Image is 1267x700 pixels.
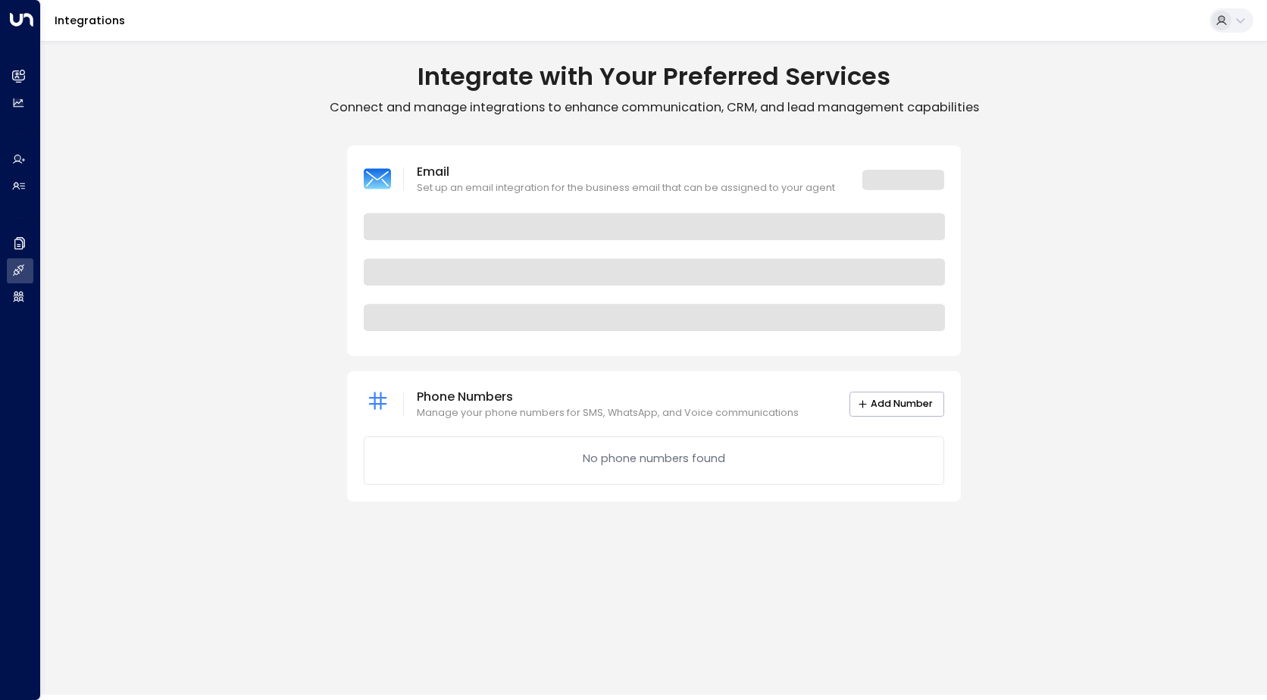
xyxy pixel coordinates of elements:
p: Email [417,163,835,181]
p: Manage your phone numbers for SMS, WhatsApp, and Voice communications [417,406,799,420]
a: Integrations [55,13,125,28]
p: No phone numbers found [583,451,725,467]
p: Phone Numbers [417,388,799,406]
p: Connect and manage integrations to enhance communication, CRM, and lead management capabilities [41,99,1267,116]
h1: Integrate with Your Preferred Services [41,61,1267,92]
button: Add Number [849,392,944,417]
p: Set up an email integration for the business email that can be assigned to your agent [417,181,835,195]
